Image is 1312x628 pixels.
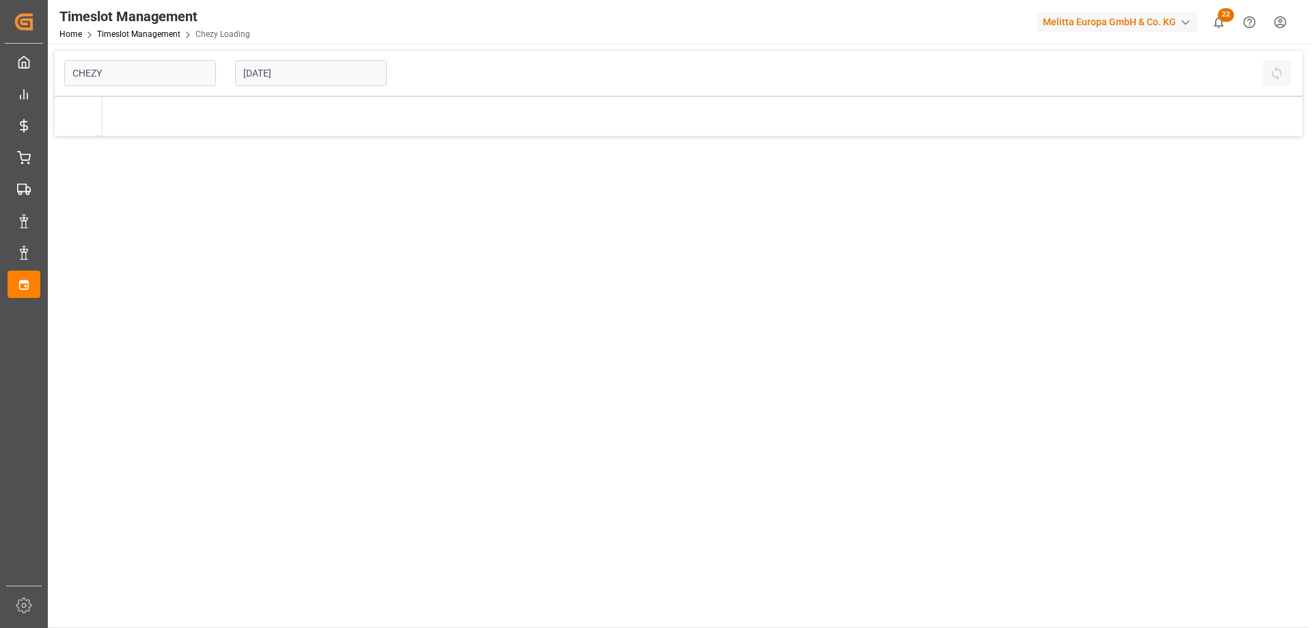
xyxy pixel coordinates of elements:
[235,60,387,86] input: DD-MM-YYYY
[1037,12,1198,32] div: Melitta Europa GmbH & Co. KG
[1203,7,1234,38] button: show 22 new notifications
[59,6,250,27] div: Timeslot Management
[1218,8,1234,22] span: 22
[1234,7,1265,38] button: Help Center
[59,29,82,39] a: Home
[64,60,216,86] input: Type to search/select
[97,29,180,39] a: Timeslot Management
[1037,9,1203,35] button: Melitta Europa GmbH & Co. KG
